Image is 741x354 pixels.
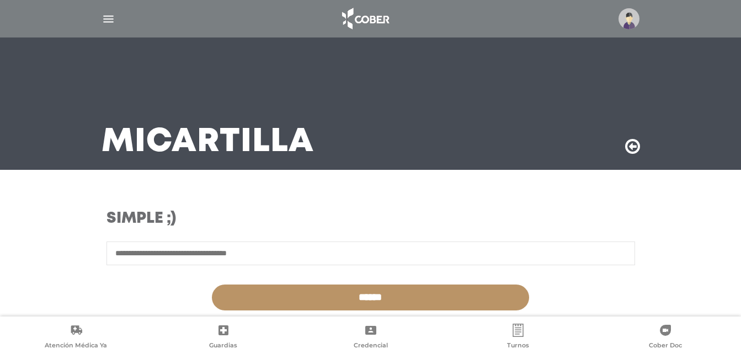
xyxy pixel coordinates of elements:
a: Atención Médica Ya [2,324,150,352]
span: Atención Médica Ya [45,341,107,351]
a: Credencial [297,324,444,352]
h3: Simple ;) [106,210,441,228]
img: logo_cober_home-white.png [336,6,394,32]
span: Turnos [507,341,529,351]
span: Credencial [354,341,388,351]
a: Cober Doc [591,324,739,352]
img: Cober_menu-lines-white.svg [102,12,115,26]
img: profile-placeholder.svg [619,8,639,29]
a: Turnos [444,324,591,352]
span: Cober Doc [649,341,682,351]
a: Guardias [150,324,297,352]
h3: Mi Cartilla [102,128,314,157]
span: Guardias [209,341,237,351]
